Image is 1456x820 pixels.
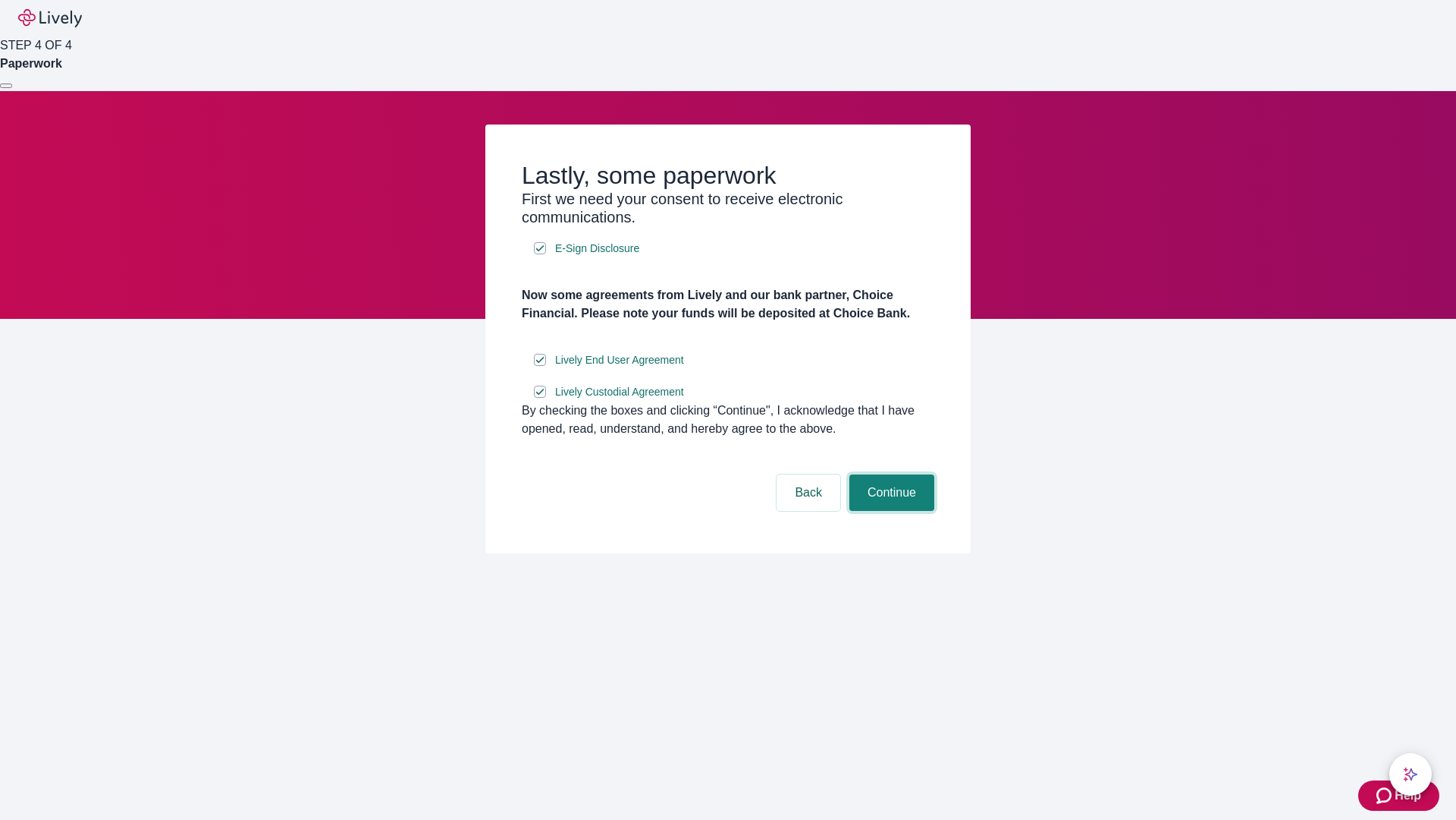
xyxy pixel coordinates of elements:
[1358,781,1439,811] button: Zendesk support iconHelp
[1403,767,1418,782] svg: Lively AI Assistant
[1395,787,1421,805] span: Help
[555,241,639,257] span: E-Sign Disclosure
[552,351,687,370] a: e-sign disclosure document
[552,239,642,258] a: e-sign disclosure document
[777,475,840,511] button: Back
[522,286,934,323] h4: Now some agreements from Lively and our bank partner, Choice Financial. Please note your funds wi...
[552,383,687,402] a: e-sign disclosure document
[522,402,934,438] div: By checking the boxes and clicking “Continue", I acknowledge that I have opened, read, understand...
[522,190,934,226] h3: First we need your consent to receive electronic communications.
[555,384,684,400] span: Lively Custodial Agreement
[1389,753,1432,796] button: chat
[1376,787,1395,805] svg: Zendesk support icon
[18,9,82,27] img: Lively
[555,352,684,368] span: Lively End User Agreement
[522,161,934,190] h2: Lastly, some paperwork
[849,475,934,511] button: Continue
